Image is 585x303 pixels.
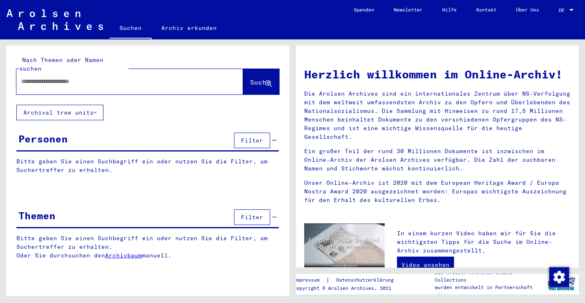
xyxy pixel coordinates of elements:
img: video.jpg [304,223,385,267]
span: DE [559,7,568,13]
p: wurden entwickelt in Partnerschaft mit [435,284,543,298]
span: Suche [250,78,271,86]
p: Unser Online-Archiv ist 2020 mit dem European Heritage Award / Europa Nostra Award 2020 ausgezeic... [304,179,571,204]
img: Zustimmung ändern [549,267,569,287]
p: Copyright © Arolsen Archives, 2021 [294,285,404,292]
p: Die Arolsen Archives sind ein internationales Zentrum über NS-Verfolgung mit dem weltweit umfasse... [304,90,571,141]
p: In einem kurzen Video haben wir für Sie die wichtigsten Tipps für die Suche im Online-Archiv zusa... [397,229,571,255]
a: Suchen [110,18,151,39]
div: Themen [18,208,55,223]
h1: Herzlich willkommen im Online-Archiv! [304,66,571,83]
p: Bitte geben Sie einen Suchbegriff ein oder nutzen Sie die Filter, um Suchertreffer zu erhalten. O... [16,234,279,260]
p: Ein großer Teil der rund 30 Millionen Dokumente ist inzwischen im Online-Archiv der Arolsen Archi... [304,147,571,173]
button: Filter [234,133,270,148]
span: Filter [241,137,263,144]
a: Impressum [294,276,326,285]
button: Filter [234,209,270,225]
a: Archiv erkunden [151,18,227,38]
div: Personen [18,131,68,146]
a: Video ansehen [397,257,454,273]
div: | [294,276,404,285]
img: yv_logo.png [546,273,577,294]
button: Archival tree units [16,105,103,120]
p: Die Arolsen Archives Online-Collections [435,269,543,284]
img: Arolsen_neg.svg [7,9,103,30]
a: Archivbaum [105,252,142,259]
button: Suche [243,69,279,94]
p: Bitte geben Sie einen Suchbegriff ein oder nutzen Sie die Filter, um Suchertreffer zu erhalten. [16,157,279,174]
span: Filter [241,213,263,221]
a: Datenschutzerklärung [330,276,404,285]
mat-label: Nach Themen oder Namen suchen [19,56,103,72]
